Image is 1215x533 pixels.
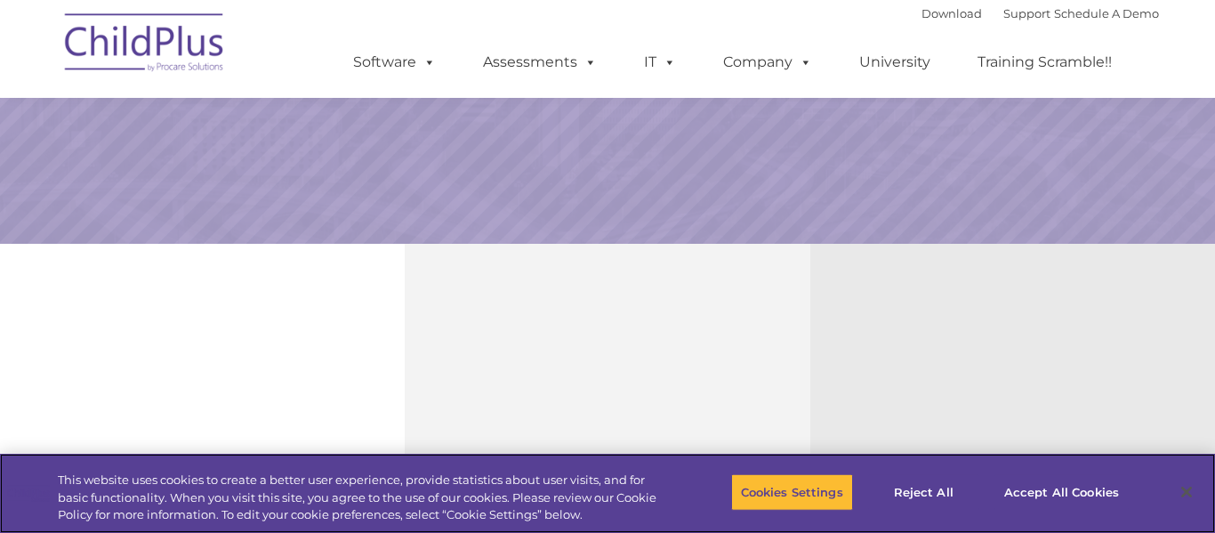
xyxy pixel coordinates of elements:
a: Assessments [465,44,615,80]
a: Company [705,44,830,80]
div: This website uses cookies to create a better user experience, provide statistics about user visit... [58,472,668,524]
button: Cookies Settings [731,473,853,511]
button: Reject All [868,473,979,511]
a: Schedule A Demo [1054,6,1159,20]
button: Close [1167,472,1206,512]
a: Training Scramble!! [960,44,1130,80]
font: | [921,6,1159,20]
button: Accept All Cookies [994,473,1129,511]
a: IT [626,44,694,80]
a: Download [921,6,982,20]
a: Support [1003,6,1050,20]
a: University [841,44,948,80]
img: ChildPlus by Procare Solutions [56,1,234,90]
a: Software [335,44,454,80]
